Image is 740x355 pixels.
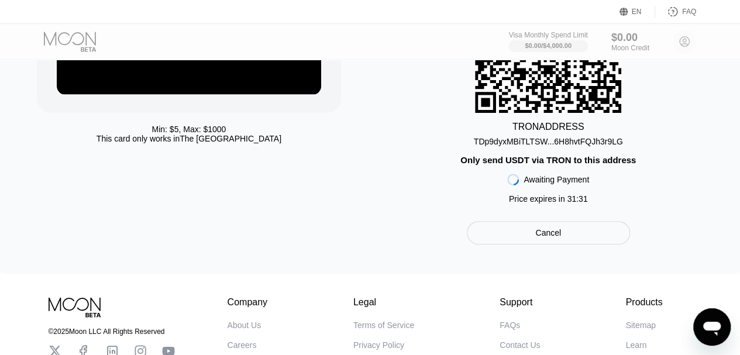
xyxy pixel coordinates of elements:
[693,308,731,346] iframe: Bouton de lancement de la fenêtre de messagerie
[524,175,589,184] div: Awaiting Payment
[500,320,520,330] div: FAQs
[228,320,261,330] div: About Us
[353,297,414,308] div: Legal
[632,8,642,16] div: EN
[353,320,414,330] div: Terms of Service
[228,340,257,350] div: Careers
[467,221,630,244] div: Cancel
[353,340,404,350] div: Privacy Policy
[512,122,584,132] div: TRON ADDRESS
[500,297,540,308] div: Support
[474,132,623,146] div: TDp9dyxMBiTLTSW...6H8hvtFQJh3r9LG
[525,42,572,49] div: $0.00 / $4,000.00
[509,194,588,204] div: Price expires in
[619,6,655,18] div: EN
[625,320,655,330] div: Sitemap
[567,194,587,204] span: 31 : 31
[655,6,696,18] div: FAQ
[474,137,623,146] div: TDp9dyxMBiTLTSW...6H8hvtFQJh3r9LG
[682,8,696,16] div: FAQ
[152,125,226,134] div: Min: $ 5 , Max: $ 1000
[500,340,540,350] div: Contact Us
[508,31,587,52] div: Visa Monthly Spend Limit$0.00/$4,000.00
[625,340,646,350] div: Learn
[460,155,636,165] div: Only send USDT via TRON to this address
[49,328,175,336] div: © 2025 Moon LLC All Rights Reserved
[228,297,268,308] div: Company
[535,228,561,238] div: Cancel
[625,297,662,308] div: Products
[508,31,587,39] div: Visa Monthly Spend Limit
[97,134,281,143] div: This card only works in The [GEOGRAPHIC_DATA]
